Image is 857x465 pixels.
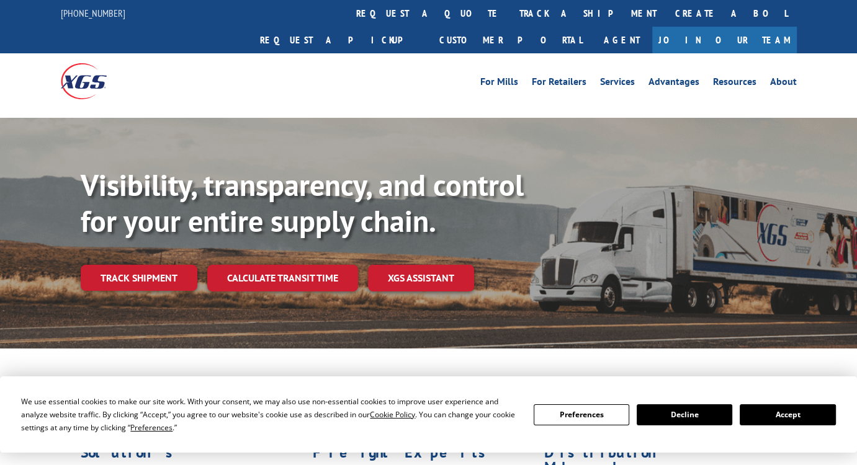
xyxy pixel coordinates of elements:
[740,404,835,425] button: Accept
[713,77,756,91] a: Resources
[480,77,518,91] a: For Mills
[21,395,518,434] div: We use essential cookies to make our site work. With your consent, we may also use non-essential ...
[370,409,415,420] span: Cookie Policy
[430,27,591,53] a: Customer Portal
[207,265,358,291] a: Calculate transit time
[368,265,474,291] a: XGS ASSISTANT
[130,422,173,433] span: Preferences
[600,77,635,91] a: Services
[81,265,197,291] a: Track shipment
[251,27,430,53] a: Request a pickup
[81,166,524,240] b: Visibility, transparency, and control for your entire supply chain.
[591,27,652,53] a: Agent
[637,404,732,425] button: Decline
[652,27,797,53] a: Join Our Team
[534,404,629,425] button: Preferences
[532,77,586,91] a: For Retailers
[770,77,797,91] a: About
[648,77,699,91] a: Advantages
[61,7,125,19] a: [PHONE_NUMBER]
